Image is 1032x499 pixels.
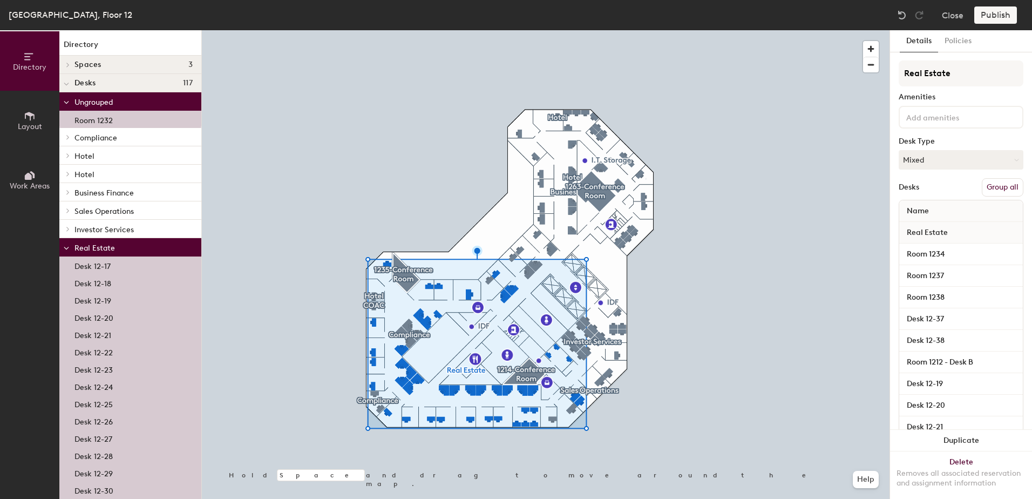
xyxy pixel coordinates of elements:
[982,178,1023,197] button: Group all
[897,10,907,21] img: Undo
[183,79,193,87] span: 117
[9,8,132,22] div: [GEOGRAPHIC_DATA], Floor 12
[890,451,1032,499] button: DeleteRemoves all associated reservation and assignment information
[74,60,101,69] span: Spaces
[74,79,96,87] span: Desks
[890,430,1032,451] button: Duplicate
[74,380,113,392] p: Desk 12-24
[899,183,919,192] div: Desks
[74,133,117,143] span: Compliance
[74,98,113,107] span: Ungrouped
[74,207,134,216] span: Sales Operations
[74,170,94,179] span: Hotel
[901,420,1021,435] input: Unnamed desk
[74,362,113,375] p: Desk 12-23
[901,268,1021,284] input: Unnamed desk
[74,293,111,306] p: Desk 12-19
[74,188,134,198] span: Business Finance
[901,290,1021,305] input: Unnamed desk
[59,39,201,56] h1: Directory
[74,414,113,427] p: Desk 12-26
[942,6,963,24] button: Close
[914,10,925,21] img: Redo
[901,398,1021,413] input: Unnamed desk
[853,471,879,488] button: Help
[901,223,953,242] span: Real Estate
[74,225,134,234] span: Investor Services
[938,30,978,52] button: Policies
[74,449,113,461] p: Desk 12-28
[74,276,111,288] p: Desk 12-18
[74,466,113,478] p: Desk 12-29
[74,328,111,340] p: Desk 12-21
[74,244,115,253] span: Real Estate
[901,247,1021,262] input: Unnamed desk
[74,152,94,161] span: Hotel
[901,312,1021,327] input: Unnamed desk
[74,397,113,409] p: Desk 12-25
[897,469,1026,488] div: Removes all associated reservation and assignment information
[901,376,1021,392] input: Unnamed desk
[74,431,112,444] p: Desk 12-27
[901,355,1021,370] input: Unnamed desk
[899,137,1023,146] div: Desk Type
[13,63,46,72] span: Directory
[10,181,50,191] span: Work Areas
[188,60,193,69] span: 3
[901,333,1021,348] input: Unnamed desk
[74,113,113,125] p: Room 1232
[901,201,934,221] span: Name
[18,122,42,131] span: Layout
[904,110,1001,123] input: Add amenities
[900,30,938,52] button: Details
[899,93,1023,102] div: Amenities
[899,150,1023,170] button: Mixed
[74,259,111,271] p: Desk 12-17
[74,483,113,496] p: Desk 12-30
[74,345,113,358] p: Desk 12-22
[74,311,113,323] p: Desk 12-20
